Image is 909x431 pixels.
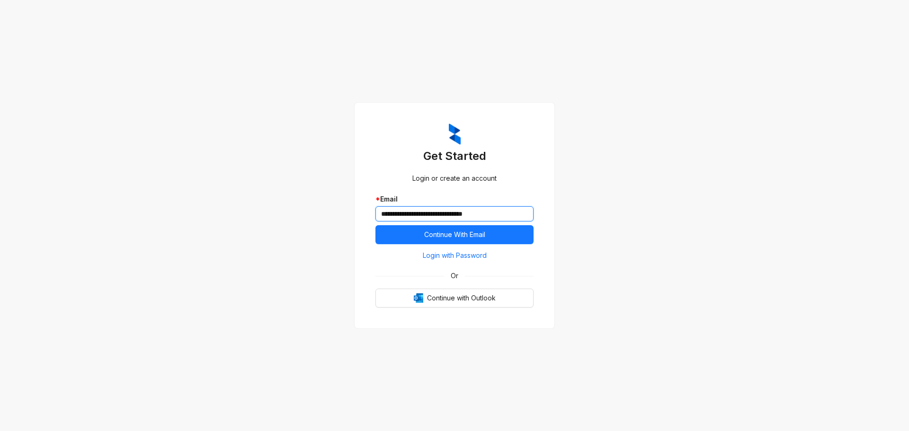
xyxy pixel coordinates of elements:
div: Login or create an account [375,173,534,184]
button: Continue With Email [375,225,534,244]
img: ZumaIcon [449,123,461,145]
img: Outlook [414,293,423,303]
span: Login with Password [423,250,487,261]
span: Continue With Email [424,229,485,240]
span: Continue with Outlook [427,293,496,303]
span: Or [444,271,465,281]
h3: Get Started [375,149,534,164]
button: Login with Password [375,248,534,263]
button: OutlookContinue with Outlook [375,289,534,308]
div: Email [375,194,534,204]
